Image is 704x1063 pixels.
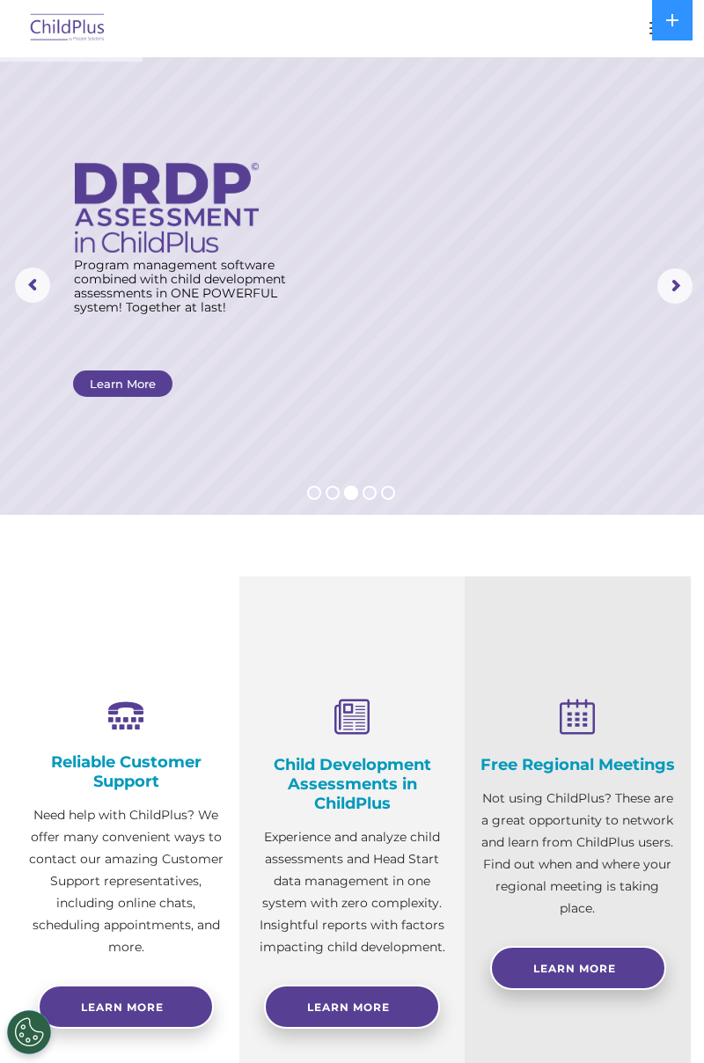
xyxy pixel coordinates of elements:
h4: Child Development Assessments in ChildPlus [253,755,452,813]
img: ChildPlus by Procare Solutions [26,8,109,49]
span: Learn More [307,1001,390,1014]
span: Learn more [81,1001,164,1014]
p: Experience and analyze child assessments and Head Start data management in one system with zero c... [253,826,452,958]
a: Learn More [490,946,666,990]
h4: Reliable Customer Support [26,752,226,791]
rs-layer: Program management software combined with child development assessments in ONE POWERFUL system! T... [74,258,298,314]
a: Learn more [38,985,214,1029]
p: Need help with ChildPlus? We offer many convenient ways to contact our amazing Customer Support r... [26,804,226,958]
a: Learn More [264,985,440,1029]
img: DRDP Assessment in ChildPlus [75,163,259,253]
button: Cookies Settings [7,1010,51,1054]
a: Learn More [73,370,172,397]
p: Not using ChildPlus? These are a great opportunity to network and learn from ChildPlus users. Fin... [478,788,678,920]
span: Learn More [533,962,616,975]
h4: Free Regional Meetings [478,755,678,774]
